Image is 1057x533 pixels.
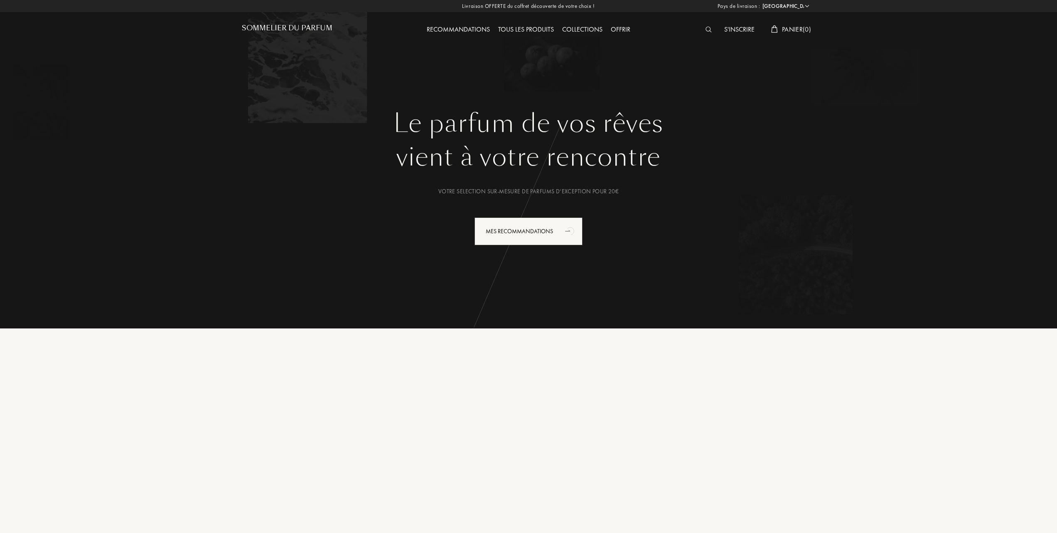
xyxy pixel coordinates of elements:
[782,25,811,34] span: Panier ( 0 )
[248,187,809,196] div: Votre selection sur-mesure de parfums d’exception pour 20€
[718,2,760,10] span: Pays de livraison :
[242,24,332,32] h1: Sommelier du Parfum
[771,25,778,33] img: cart_white.svg
[705,27,712,32] img: search_icn_white.svg
[494,25,558,34] a: Tous les produits
[804,3,810,9] img: arrow_w.png
[558,25,607,34] a: Collections
[474,217,583,245] div: Mes Recommandations
[558,25,607,35] div: Collections
[248,138,809,176] div: vient à votre rencontre
[562,222,579,239] div: animation
[607,25,634,34] a: Offrir
[248,109,809,138] h1: Le parfum de vos rêves
[720,25,759,35] div: S'inscrire
[423,25,494,34] a: Recommandations
[242,24,332,35] a: Sommelier du Parfum
[720,25,759,34] a: S'inscrire
[468,217,589,245] a: Mes Recommandationsanimation
[423,25,494,35] div: Recommandations
[494,25,558,35] div: Tous les produits
[607,25,634,35] div: Offrir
